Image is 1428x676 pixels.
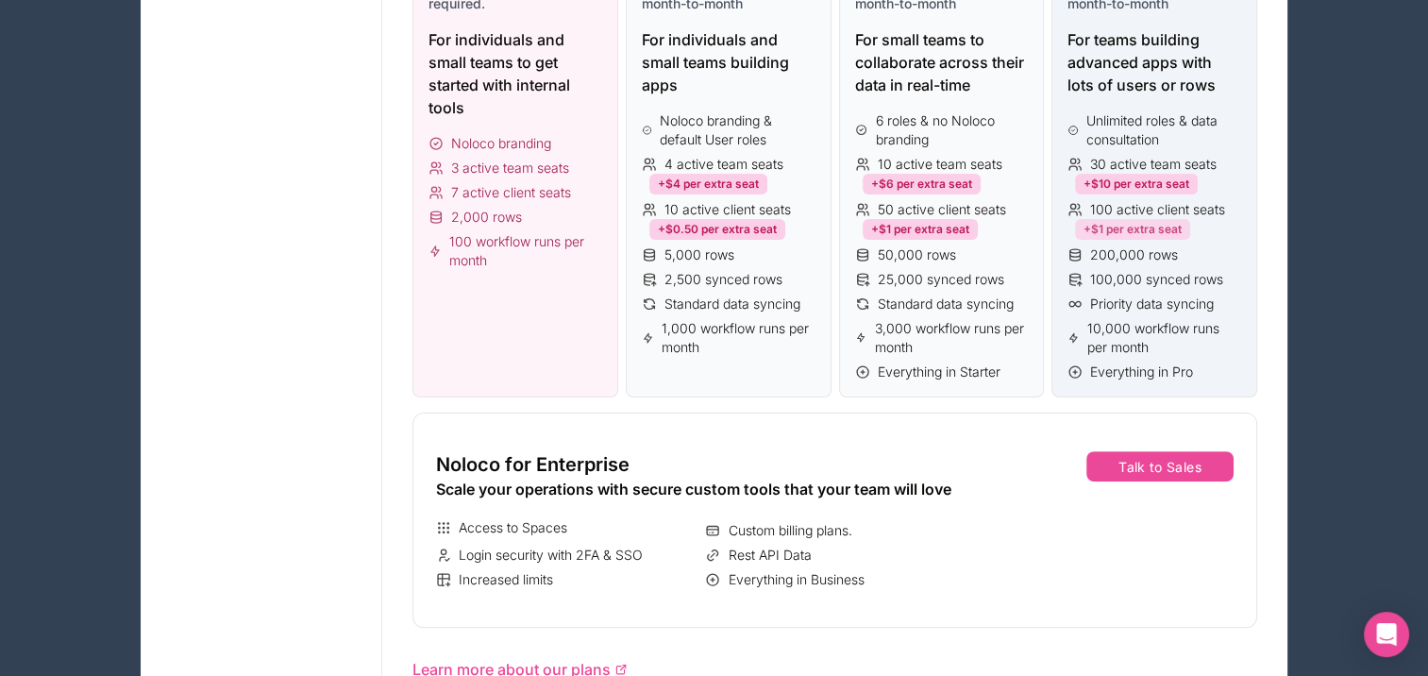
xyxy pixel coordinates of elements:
span: Login security with 2FA & SSO [459,546,643,565]
span: Noloco branding [451,134,551,153]
span: 100,000 synced rows [1090,270,1223,289]
span: 10 active team seats [878,155,1002,174]
div: +$10 per extra seat [1075,174,1198,194]
span: 50 active client seats [878,200,1006,219]
div: For small teams to collaborate across their data in real-time [855,28,1029,96]
span: 7 active client seats [451,183,571,202]
span: 25,000 synced rows [878,270,1004,289]
span: Increased limits [459,570,553,589]
span: 2,000 rows [451,208,522,227]
span: 1,000 workflow runs per month [662,319,815,357]
span: Unlimited roles & data consultation [1086,111,1241,149]
span: Custom billing plans. [728,521,851,540]
span: Everything in Starter [878,363,1000,381]
div: For teams building advanced apps with lots of users or rows [1067,28,1241,96]
span: 50,000 rows [878,245,956,264]
div: +$6 per extra seat [863,174,981,194]
div: +$1 per extra seat [1075,219,1190,240]
span: Everything in Business [728,570,864,589]
span: 5,000 rows [664,245,734,264]
div: For individuals and small teams building apps [642,28,815,96]
span: 4 active team seats [664,155,783,174]
span: Everything in Pro [1090,363,1193,381]
span: Noloco for Enterprise [436,451,630,478]
span: Access to Spaces [459,518,567,537]
span: 200,000 rows [1090,245,1178,264]
span: Standard data syncing [664,295,800,313]
span: Rest API Data [728,546,811,565]
span: 3 active team seats [451,159,569,177]
div: +$0.50 per extra seat [649,219,785,240]
button: Talk to Sales [1086,451,1234,482]
span: 100 workflow runs per month [449,232,602,270]
div: For individuals and small teams to get started with internal tools [428,28,602,119]
span: 2,500 synced rows [664,270,782,289]
span: 3,000 workflow runs per month [874,319,1028,357]
span: Noloco branding & default User roles [660,111,815,149]
div: Scale your operations with secure custom tools that your team will love [436,478,967,500]
span: Standard data syncing [878,295,1014,313]
span: 100 active client seats [1090,200,1225,219]
div: +$4 per extra seat [649,174,767,194]
span: 6 roles & no Noloco branding [875,111,1028,149]
div: +$1 per extra seat [863,219,978,240]
span: 30 active team seats [1090,155,1217,174]
span: 10 active client seats [664,200,791,219]
div: Open Intercom Messenger [1364,612,1409,657]
span: 10,000 workflow runs per month [1087,319,1241,357]
span: Priority data syncing [1090,295,1214,313]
